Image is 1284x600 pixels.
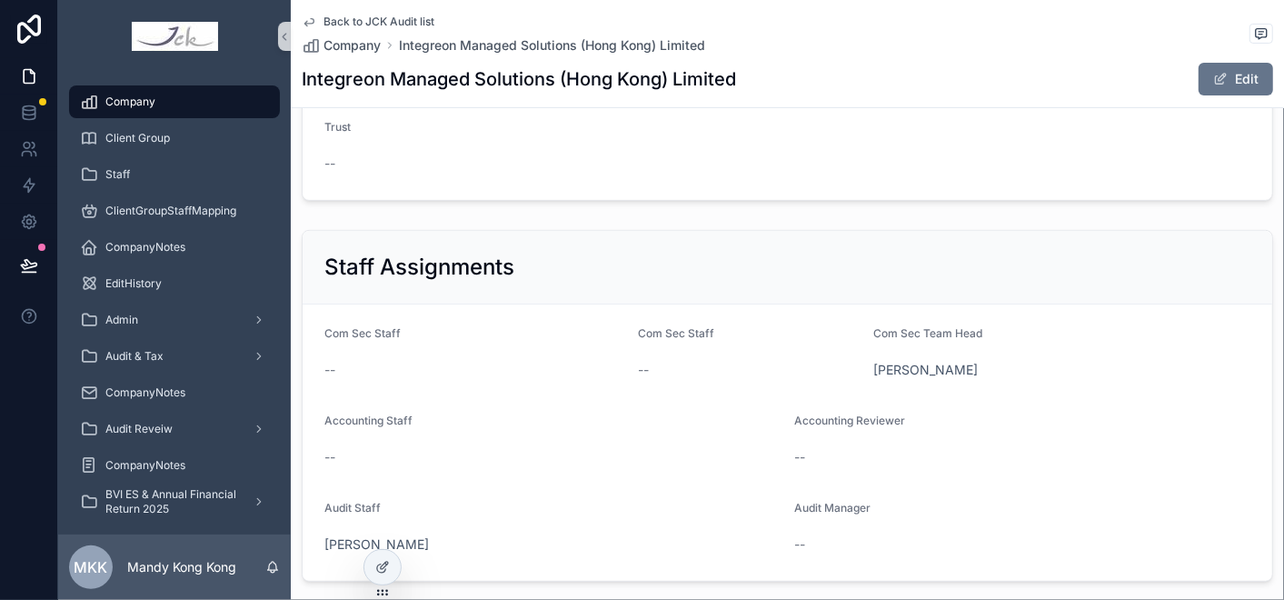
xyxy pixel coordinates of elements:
[69,485,280,518] a: BVI ES & Annual Financial Return 2025
[324,253,514,282] h2: Staff Assignments
[105,167,130,182] span: Staff
[105,313,138,327] span: Admin
[323,15,434,29] span: Back to JCK Audit list
[105,487,238,516] span: BVI ES & Annual Financial Return 2025
[105,349,164,364] span: Audit & Tax
[324,414,413,427] span: Accounting Staff
[324,120,351,134] span: Trust
[69,195,280,227] a: ClientGroupStaffMapping
[105,204,236,218] span: ClientGroupStaffMapping
[69,304,280,336] a: Admin
[132,22,218,51] img: App logo
[302,66,736,92] h1: Integreon Managed Solutions (Hong Kong) Limited
[399,36,705,55] a: Integreon Managed Solutions (Hong Kong) Limited
[127,558,236,576] p: Mandy Kong Kong
[324,448,335,466] span: --
[69,122,280,155] a: Client Group
[105,240,185,255] span: CompanyNotes
[69,340,280,373] a: Audit & Tax
[105,458,185,473] span: CompanyNotes
[324,535,429,554] a: [PERSON_NAME]
[302,36,381,55] a: Company
[105,131,170,145] span: Client Group
[324,155,335,173] span: --
[873,361,978,379] a: [PERSON_NAME]
[105,422,173,436] span: Audit Reveiw
[75,556,108,578] span: MKK
[105,385,185,400] span: CompanyNotes
[69,376,280,409] a: CompanyNotes
[324,361,335,379] span: --
[69,413,280,445] a: Audit Reveiw
[795,448,806,466] span: --
[69,449,280,482] a: CompanyNotes
[324,326,401,340] span: Com Sec Staff
[58,73,291,535] div: scrollable content
[795,535,806,554] span: --
[324,501,381,515] span: Audit Staff
[873,326,982,340] span: Com Sec Team Head
[638,326,714,340] span: Com Sec Staff
[105,95,155,109] span: Company
[323,36,381,55] span: Company
[69,85,280,118] a: Company
[69,158,280,191] a: Staff
[69,267,280,300] a: EditHistory
[638,361,649,379] span: --
[1199,63,1273,95] button: Edit
[69,231,280,264] a: CompanyNotes
[105,276,162,291] span: EditHistory
[795,501,871,515] span: Audit Manager
[795,414,906,427] span: Accounting Reviewer
[302,15,434,29] a: Back to JCK Audit list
